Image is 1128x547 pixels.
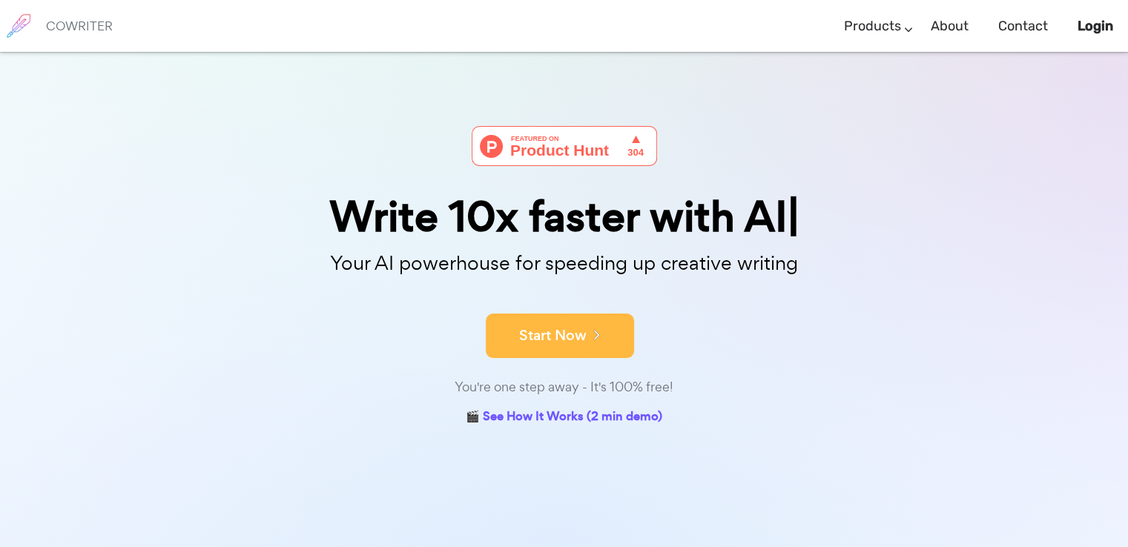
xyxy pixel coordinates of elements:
[466,406,662,429] a: 🎬 See How It Works (2 min demo)
[194,377,935,398] div: You're one step away - It's 100% free!
[931,4,969,48] a: About
[472,126,657,166] img: Cowriter - Your AI buddy for speeding up creative writing | Product Hunt
[998,4,1048,48] a: Contact
[1078,4,1113,48] a: Login
[486,314,634,358] button: Start Now
[194,248,935,279] p: Your AI powerhouse for speeding up creative writing
[1078,18,1113,34] b: Login
[844,4,901,48] a: Products
[194,196,935,238] div: Write 10x faster with AI
[46,19,113,33] h6: COWRITER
